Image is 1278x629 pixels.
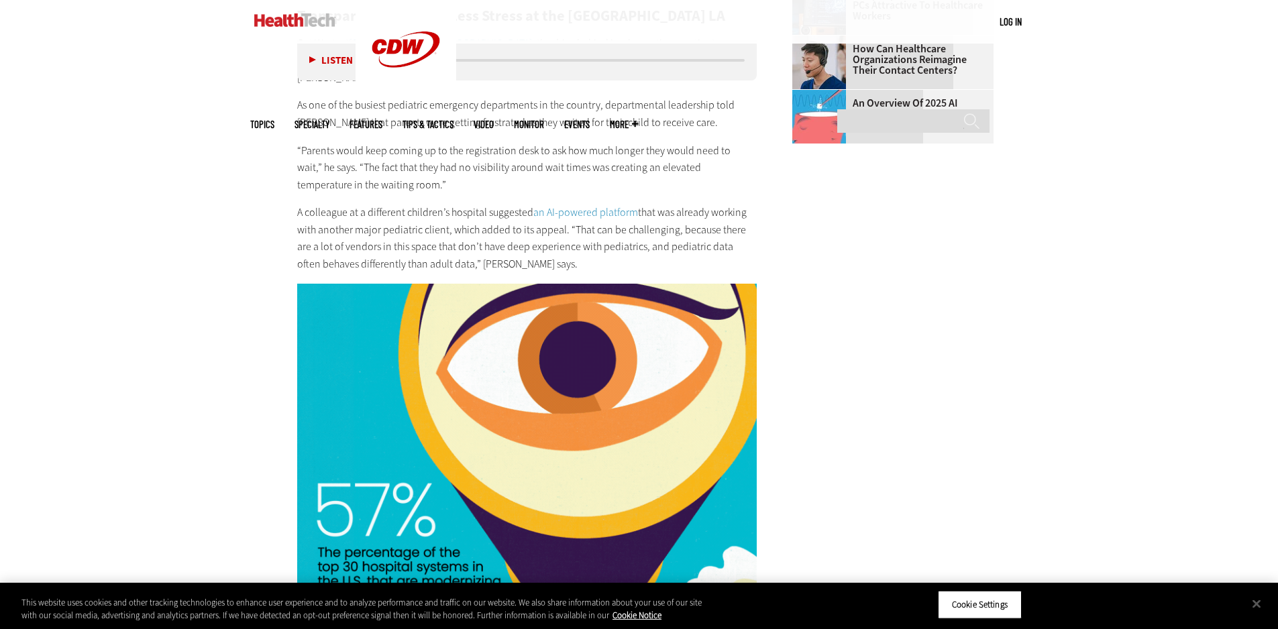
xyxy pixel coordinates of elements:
[1242,589,1271,619] button: Close
[403,119,454,129] a: Tips & Tactics
[297,142,757,194] p: “Parents would keep coming up to the registration desk to ask how much longer they would need to ...
[792,90,846,144] img: illustration of computer chip being put inside head with waves
[564,119,590,129] a: Events
[474,119,494,129] a: Video
[356,89,456,103] a: CDW
[610,119,638,129] span: More
[1000,15,1022,29] div: User menu
[613,610,661,621] a: More information about your privacy
[254,13,335,27] img: Home
[350,119,382,129] a: Features
[21,596,703,622] div: This website uses cookies and other tracking technologies to enhance user experience and to analy...
[514,119,544,129] a: MonITor
[297,204,757,272] p: A colleague at a different children’s hospital suggested that was already working with another ma...
[938,591,1022,619] button: Cookie Settings
[1000,15,1022,27] a: Log in
[533,205,638,219] a: an AI-powered platform
[295,119,329,129] span: Specialty
[250,119,274,129] span: Topics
